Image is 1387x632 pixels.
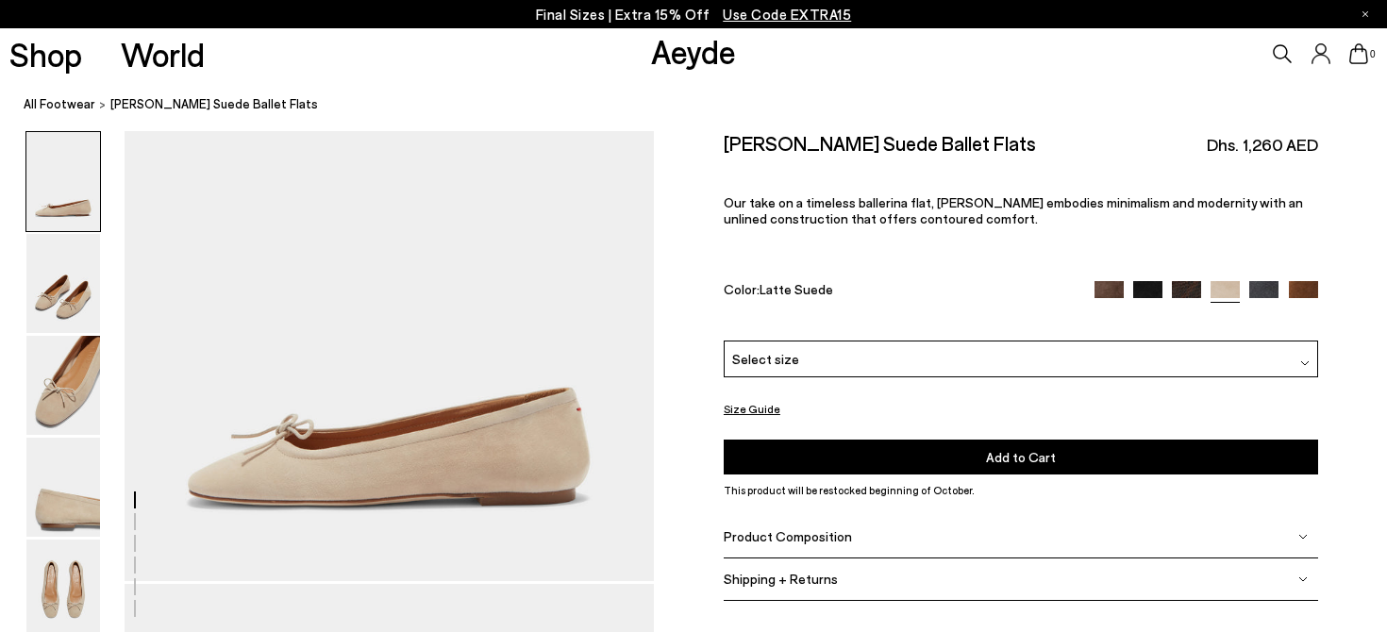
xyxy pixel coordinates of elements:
[1207,133,1318,157] span: Dhs. 1,260 AED
[724,440,1318,474] button: Add to Cart
[26,336,100,435] img: Delfina Suede Ballet Flats - Image 3
[732,350,799,370] span: Select size
[26,132,100,231] img: Delfina Suede Ballet Flats - Image 1
[724,397,780,421] button: Size Guide
[9,38,82,71] a: Shop
[760,281,833,297] span: Latte Suede
[1368,49,1378,59] span: 0
[724,482,1318,499] p: This product will be restocked beginning of October.
[536,3,852,26] p: Final Sizes | Extra 15% Off
[24,79,1387,131] nav: breadcrumb
[723,6,851,23] span: Navigate to /collections/ss25-final-sizes
[986,449,1056,465] span: Add to Cart
[24,94,95,114] a: All Footwear
[651,31,736,71] a: Aeyde
[1298,574,1308,584] img: svg%3E
[724,528,852,544] span: Product Composition
[1300,358,1310,368] img: svg%3E
[110,94,318,114] span: [PERSON_NAME] Suede Ballet Flats
[26,234,100,333] img: Delfina Suede Ballet Flats - Image 2
[724,131,1036,155] h2: [PERSON_NAME] Suede Ballet Flats
[1349,43,1368,64] a: 0
[724,195,1303,227] span: Our take on a timeless ballerina flat, [PERSON_NAME] embodies minimalism and modernity with an un...
[1298,532,1308,541] img: svg%3E
[121,38,205,71] a: World
[724,571,838,587] span: Shipping + Returns
[724,281,1076,303] div: Color:
[26,438,100,537] img: Delfina Suede Ballet Flats - Image 4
